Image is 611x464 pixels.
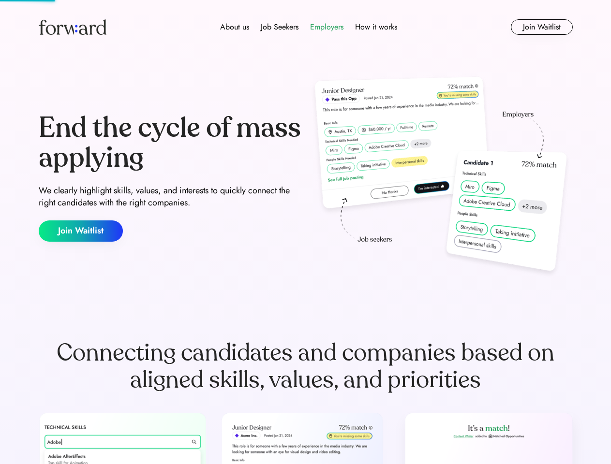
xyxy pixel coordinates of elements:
[39,19,106,35] img: Forward logo
[39,220,123,242] button: Join Waitlist
[511,19,573,35] button: Join Waitlist
[39,185,302,209] div: We clearly highlight skills, values, and interests to quickly connect the right candidates with t...
[310,73,573,281] img: hero-image.png
[261,21,298,33] div: Job Seekers
[310,21,343,33] div: Employers
[355,21,397,33] div: How it works
[39,339,573,393] div: Connecting candidates and companies based on aligned skills, values, and priorities
[39,113,302,173] div: End the cycle of mass applying
[220,21,249,33] div: About us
